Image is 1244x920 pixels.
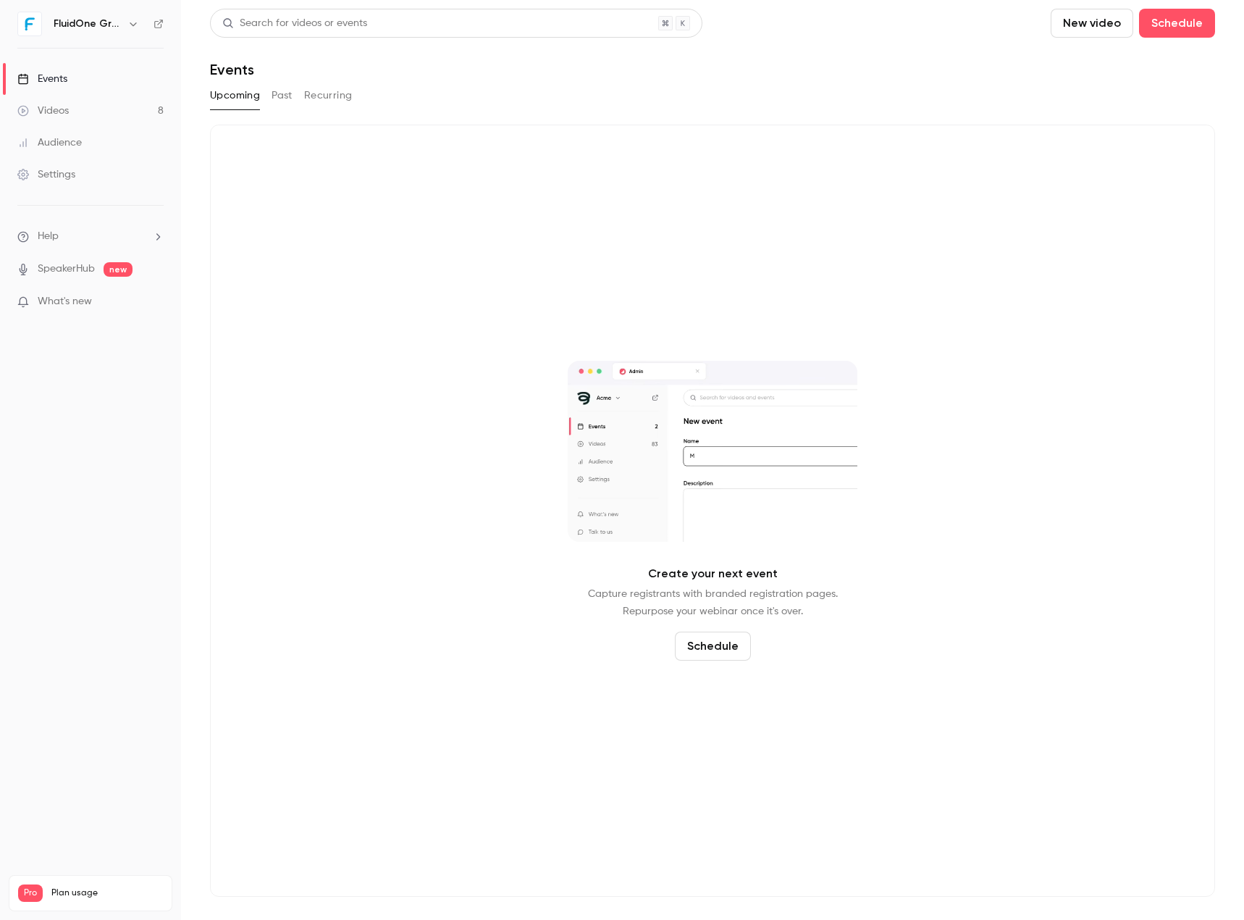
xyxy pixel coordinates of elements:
[17,72,67,86] div: Events
[1051,9,1133,38] button: New video
[17,229,164,244] li: help-dropdown-opener
[675,632,751,661] button: Schedule
[588,585,838,620] p: Capture registrants with branded registration pages. Repurpose your webinar once it's over.
[304,84,353,107] button: Recurring
[104,262,133,277] span: new
[648,565,778,582] p: Create your next event
[54,17,122,31] h6: FluidOne Group
[18,885,43,902] span: Pro
[1139,9,1215,38] button: Schedule
[210,61,254,78] h1: Events
[38,294,92,309] span: What's new
[17,104,69,118] div: Videos
[222,16,367,31] div: Search for videos or events
[51,887,163,899] span: Plan usage
[17,167,75,182] div: Settings
[17,135,82,150] div: Audience
[210,84,260,107] button: Upcoming
[146,296,164,309] iframe: Noticeable Trigger
[18,12,41,35] img: FluidOne Group
[38,262,95,277] a: SpeakerHub
[38,229,59,244] span: Help
[272,84,293,107] button: Past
